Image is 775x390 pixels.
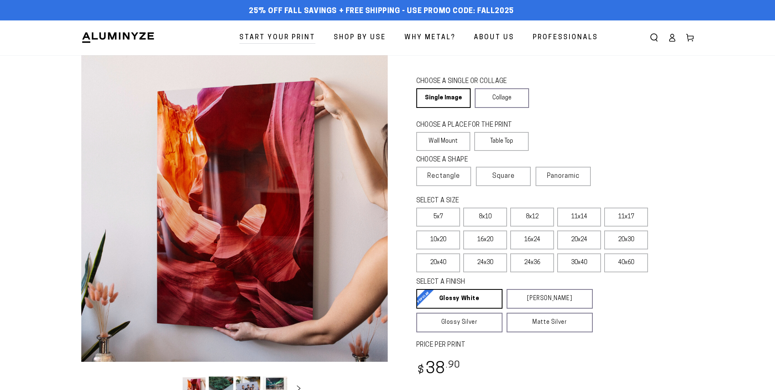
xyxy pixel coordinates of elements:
a: Why Metal? [398,27,462,49]
sup: .90 [446,361,460,370]
label: 20x40 [416,253,460,272]
label: Wall Mount [416,132,471,151]
a: Collage [475,88,529,108]
label: 24x36 [510,253,554,272]
span: 25% off FALL Savings + Free Shipping - Use Promo Code: FALL2025 [249,7,514,16]
span: Start Your Print [239,32,315,44]
span: Panoramic [547,173,580,179]
span: Square [492,171,515,181]
label: 11x14 [557,208,601,226]
summary: Search our site [645,29,663,47]
legend: CHOOSE A PLACE FOR THE PRINT [416,121,521,130]
label: 5x7 [416,208,460,226]
img: Aluminyze [81,31,155,44]
label: 20x24 [557,231,601,249]
a: Shop By Use [328,27,392,49]
a: Glossy White [416,289,503,309]
label: 10x20 [416,231,460,249]
legend: CHOOSE A SINGLE OR COLLAGE [416,77,522,86]
bdi: 38 [416,361,461,377]
label: 20x30 [604,231,648,249]
label: 11x17 [604,208,648,226]
a: Start Your Print [233,27,322,49]
label: Table Top [474,132,529,151]
label: PRICE PER PRINT [416,341,694,350]
a: [PERSON_NAME] [507,289,593,309]
span: Shop By Use [334,32,386,44]
legend: SELECT A SIZE [416,196,580,206]
a: Professionals [527,27,604,49]
span: $ [418,365,424,376]
legend: SELECT A FINISH [416,278,573,287]
span: About Us [474,32,514,44]
a: About Us [468,27,520,49]
legend: CHOOSE A SHAPE [416,155,523,165]
a: Single Image [416,88,471,108]
label: 16x20 [463,231,507,249]
a: Glossy Silver [416,313,503,332]
label: 30x40 [557,253,601,272]
label: 8x10 [463,208,507,226]
label: 16x24 [510,231,554,249]
a: Matte Silver [507,313,593,332]
label: 40x60 [604,253,648,272]
label: 24x30 [463,253,507,272]
label: 8x12 [510,208,554,226]
span: Why Metal? [404,32,456,44]
span: Rectangle [427,171,460,181]
span: Professionals [533,32,598,44]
